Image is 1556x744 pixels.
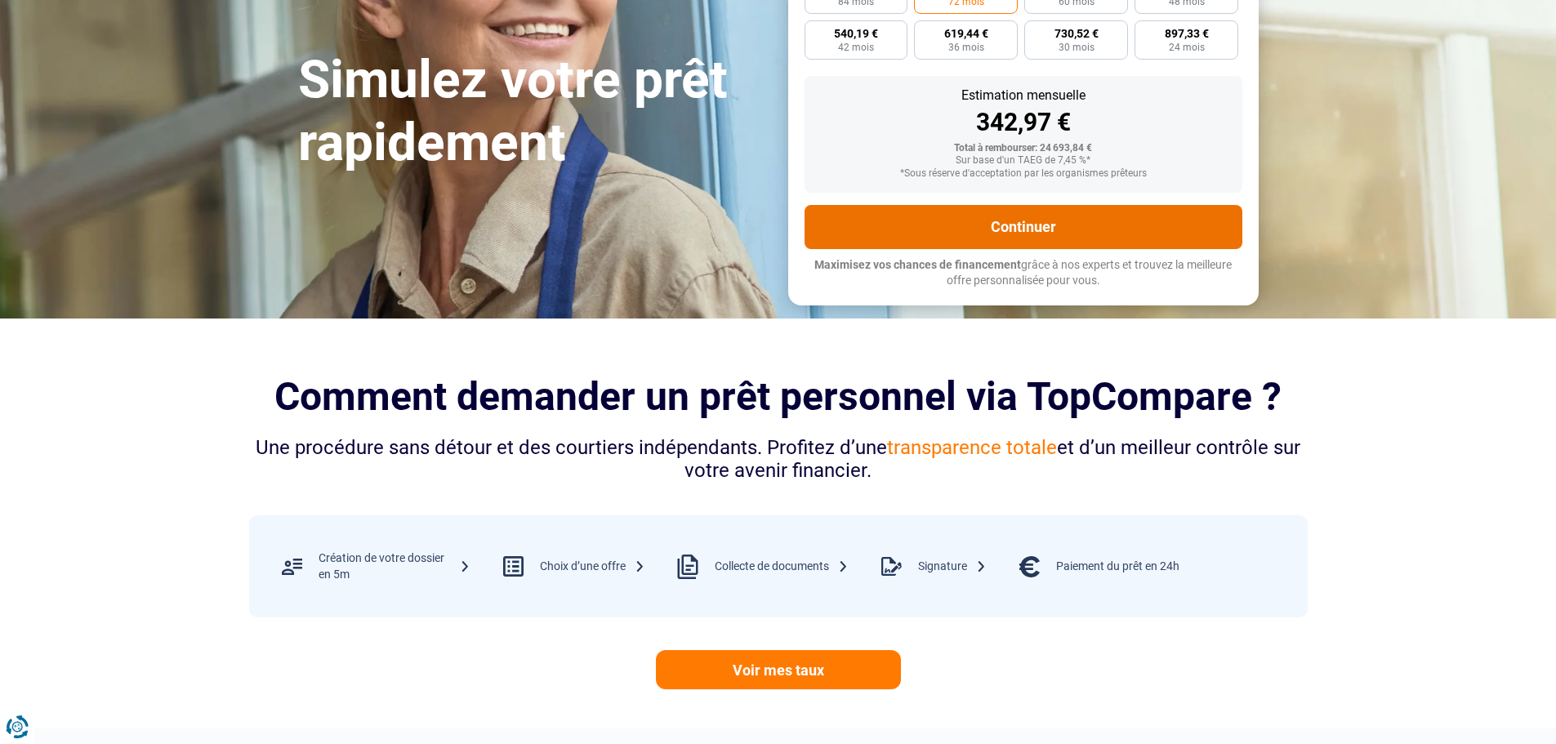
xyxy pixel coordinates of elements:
span: 36 mois [948,42,984,52]
p: grâce à nos experts et trouvez la meilleure offre personnalisée pour vous. [805,257,1242,289]
span: 540,19 € [834,28,878,39]
div: Collecte de documents [715,559,849,575]
span: Maximisez vos chances de financement [814,258,1021,271]
div: *Sous réserve d'acceptation par les organismes prêteurs [818,168,1229,180]
a: Voir mes taux [656,650,901,689]
span: 24 mois [1169,42,1205,52]
span: 30 mois [1059,42,1095,52]
button: Continuer [805,205,1242,249]
div: Paiement du prêt en 24h [1056,559,1179,575]
div: Choix d’une offre [540,559,645,575]
div: Total à rembourser: 24 693,84 € [818,143,1229,154]
span: transparence totale [887,436,1057,459]
h2: Comment demander un prêt personnel via TopCompare ? [249,374,1308,419]
span: 730,52 € [1054,28,1099,39]
div: Création de votre dossier en 5m [319,550,470,582]
div: Une procédure sans détour et des courtiers indépendants. Profitez d’une et d’un meilleur contrôle... [249,436,1308,483]
span: 897,33 € [1165,28,1209,39]
span: 42 mois [838,42,874,52]
span: 619,44 € [944,28,988,39]
h1: Simulez votre prêt rapidement [298,49,769,175]
div: Sur base d'un TAEG de 7,45 %* [818,155,1229,167]
div: Estimation mensuelle [818,89,1229,102]
div: 342,97 € [818,110,1229,135]
div: Signature [918,559,987,575]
